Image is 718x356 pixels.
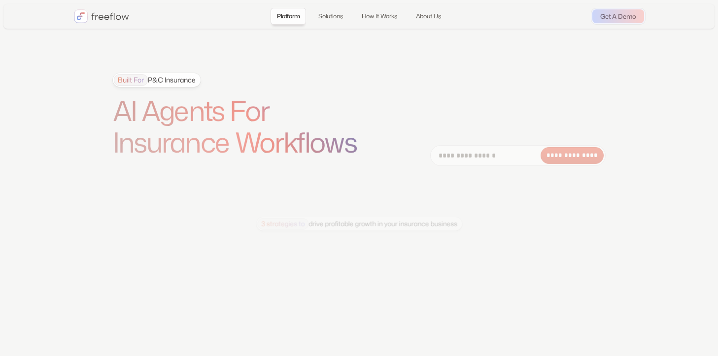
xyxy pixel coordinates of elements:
a: home [74,9,129,23]
span: Built For [114,74,148,86]
div: P&C Insurance [114,74,196,86]
h1: AI Agents For Insurance Workflows [113,95,384,158]
form: Email Form [430,145,606,166]
a: Get A Demo [592,9,644,23]
a: About Us [410,8,447,25]
span: 3 strategies to [257,218,308,229]
a: Solutions [312,8,349,25]
div: drive profitable growth in your insurance business [257,218,457,229]
a: Platform [271,8,306,25]
a: How It Works [355,8,404,25]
